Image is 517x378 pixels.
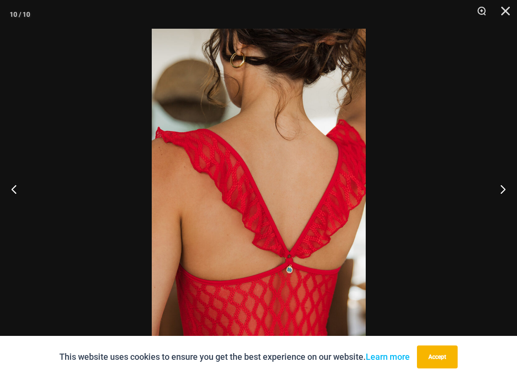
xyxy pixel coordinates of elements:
[10,7,30,22] div: 10 / 10
[152,29,366,349] img: Sometimes Red 587 Dress 07
[481,165,517,213] button: Next
[59,350,410,364] p: This website uses cookies to ensure you get the best experience on our website.
[417,345,458,368] button: Accept
[366,352,410,362] a: Learn more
